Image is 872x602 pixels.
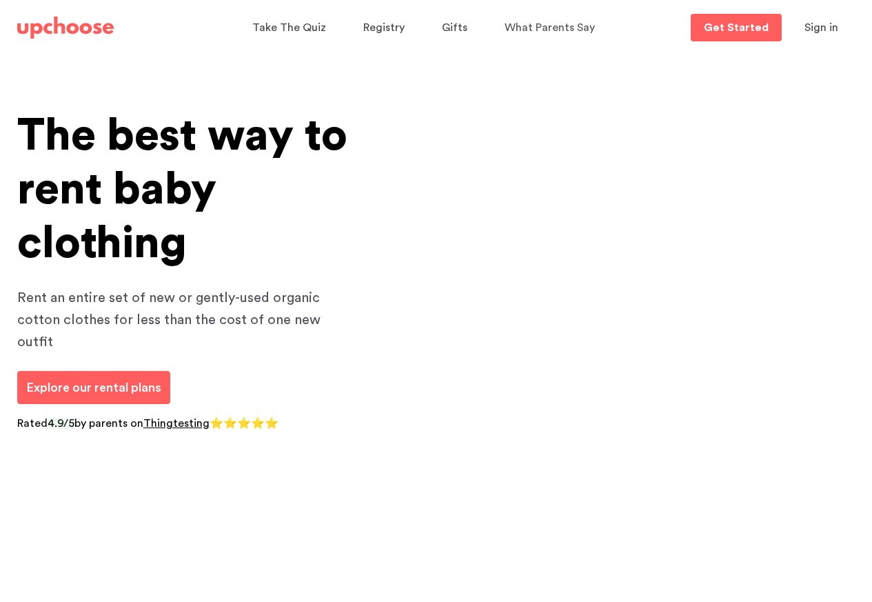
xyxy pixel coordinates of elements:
[17,14,114,42] a: UpChoose
[787,14,855,41] button: Sign in
[442,14,472,41] a: Gifts
[17,287,348,353] p: Rent an entire set of new or gently-used organic cotton clothes for less than the cost of one new...
[17,371,170,404] a: Explore our rental plans
[363,22,405,33] span: Registry
[252,22,326,33] span: Take The Quiz
[17,418,48,429] span: Rated
[363,14,409,41] a: Registry
[17,17,114,39] img: UpChoose
[505,22,595,33] span: What Parents Say
[48,418,74,429] span: 4.9/5
[17,114,347,265] span: The best way to rent baby clothing
[143,418,210,429] a: Thingtesting
[252,14,330,41] a: Take The Quiz
[691,14,782,41] a: Get Started
[505,14,599,41] a: What Parents Say
[804,22,838,33] span: Sign in
[704,22,769,33] p: Get Started
[26,381,161,394] span: Explore our rental plans
[210,418,278,429] span: ⭐⭐⭐⭐⭐
[442,22,467,33] span: Gifts
[74,418,143,429] span: by parents on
